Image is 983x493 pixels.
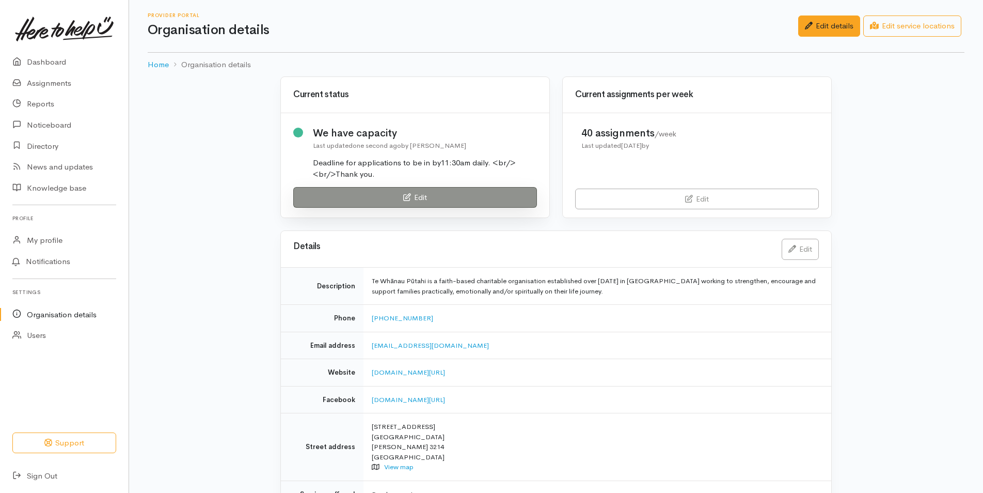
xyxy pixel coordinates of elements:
[281,332,363,359] td: Email address
[12,285,116,299] h6: Settings
[148,23,798,38] h1: Organisation details
[281,413,363,481] td: Street address
[372,341,489,350] a: [EMAIL_ADDRESS][DOMAIN_NAME]
[655,129,676,138] span: /week
[782,239,819,260] a: Edit
[863,16,961,37] a: Edit service locations
[581,141,676,151] div: Last updated by
[575,90,819,100] h3: Current assignments per week
[148,12,798,18] h6: Provider Portal
[575,189,819,210] a: Edit
[313,141,537,151] div: Last updated by [PERSON_NAME]
[169,59,251,71] li: Organisation details
[281,359,363,387] td: Website
[313,126,537,141] div: We have capacity
[12,433,116,454] button: Support
[293,90,537,100] h3: Current status
[12,211,116,225] h6: Profile
[798,16,860,37] a: Edit details
[621,141,642,150] time: [DATE]
[148,59,169,71] a: Home
[293,242,769,252] h3: Details
[372,368,445,377] a: [DOMAIN_NAME][URL]
[363,268,831,305] td: Te Whānau Pūtahi is a faith-based charitable organisation established over [DATE] in [GEOGRAPHIC_...
[363,413,831,481] td: [STREET_ADDRESS] [GEOGRAPHIC_DATA] [PERSON_NAME] 3214 [GEOGRAPHIC_DATA]
[281,386,363,413] td: Facebook
[372,395,445,404] a: [DOMAIN_NAME][URL]
[293,187,537,208] a: Edit
[372,314,433,322] a: [PHONE_NUMBER]
[281,305,363,332] td: Phone
[384,463,414,471] a: View map
[353,141,401,150] time: one second ago
[281,268,363,305] td: Description
[581,126,676,141] div: 40 assignments
[148,53,964,77] nav: breadcrumb
[313,157,537,180] div: Deadline for applications to be in by11:30am daily. <br/><br/>Thank you.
